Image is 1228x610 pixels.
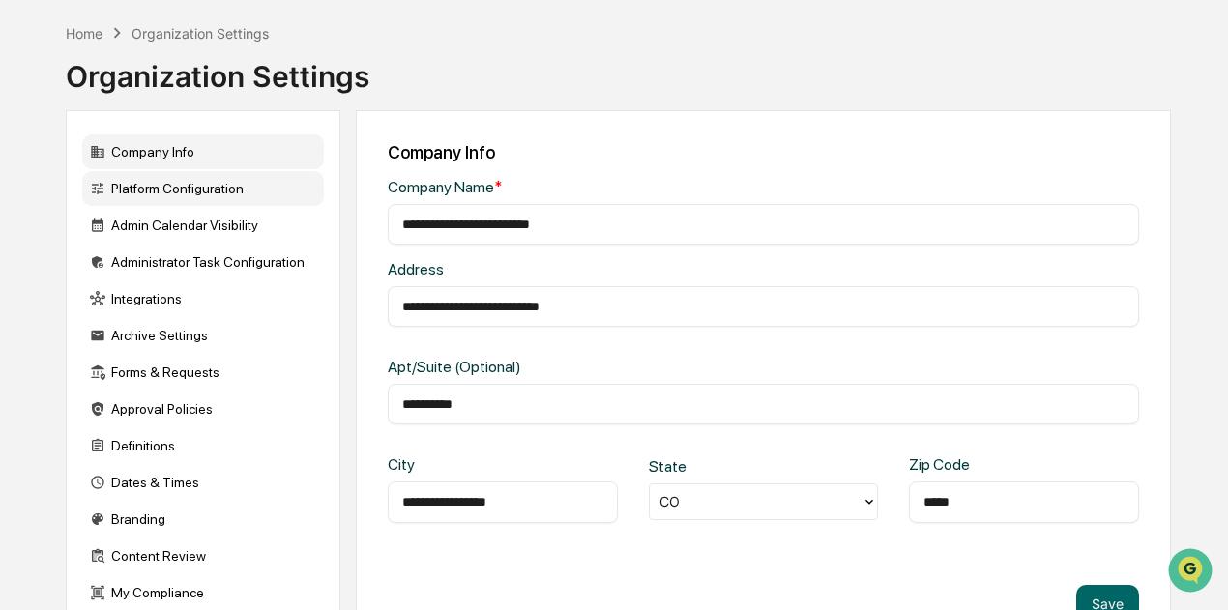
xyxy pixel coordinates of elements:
[19,147,54,182] img: 1746055101610-c473b297-6a78-478c-a979-82029cc54cd1
[140,245,156,260] div: 🗄️
[388,142,1139,162] div: Company Info
[82,465,324,500] div: Dates & Times
[388,178,726,196] div: Company Name
[82,245,324,279] div: Administrator Task Configuration
[39,243,125,262] span: Preclearance
[388,260,726,278] div: Address
[388,455,491,474] div: City
[12,272,130,306] a: 🔎Data Lookup
[82,171,324,206] div: Platform Configuration
[19,281,35,297] div: 🔎
[1166,546,1218,598] iframe: Open customer support
[82,538,324,573] div: Content Review
[82,134,324,169] div: Company Info
[82,392,324,426] div: Approval Policies
[82,281,324,316] div: Integrations
[66,25,102,42] div: Home
[82,318,324,353] div: Archive Settings
[388,358,726,376] div: Apt/Suite (Optional)
[12,235,132,270] a: 🖐️Preclearance
[82,355,324,390] div: Forms & Requests
[192,327,234,341] span: Pylon
[39,279,122,299] span: Data Lookup
[132,25,269,42] div: Organization Settings
[19,40,352,71] p: How can we help?
[136,326,234,341] a: Powered byPylon
[66,147,317,166] div: Start new chat
[66,44,369,94] div: Organization Settings
[82,575,324,610] div: My Compliance
[82,208,324,243] div: Admin Calendar Visibility
[82,428,324,463] div: Definitions
[132,235,248,270] a: 🗄️Attestations
[909,455,1012,474] div: Zip Code
[329,153,352,176] button: Start new chat
[82,502,324,537] div: Branding
[160,243,240,262] span: Attestations
[19,245,35,260] div: 🖐️
[66,166,245,182] div: We're available if you need us!
[649,457,752,476] div: State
